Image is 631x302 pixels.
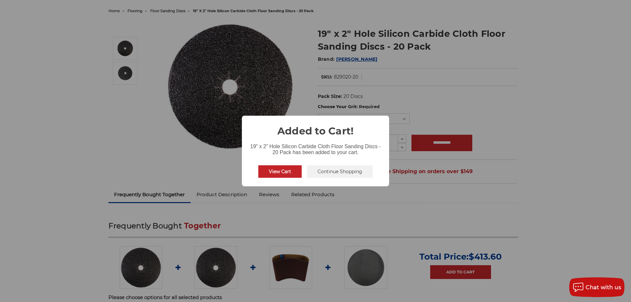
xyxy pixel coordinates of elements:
button: Continue Shopping [307,165,373,178]
button: View Cart [258,165,302,178]
h2: Added to Cart! [242,116,389,138]
span: Chat with us [586,284,621,290]
button: Chat with us [569,277,624,297]
div: 19" x 2" Hole Silicon Carbide Cloth Floor Sanding Discs - 20 Pack has been added to your cart. [242,138,389,157]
